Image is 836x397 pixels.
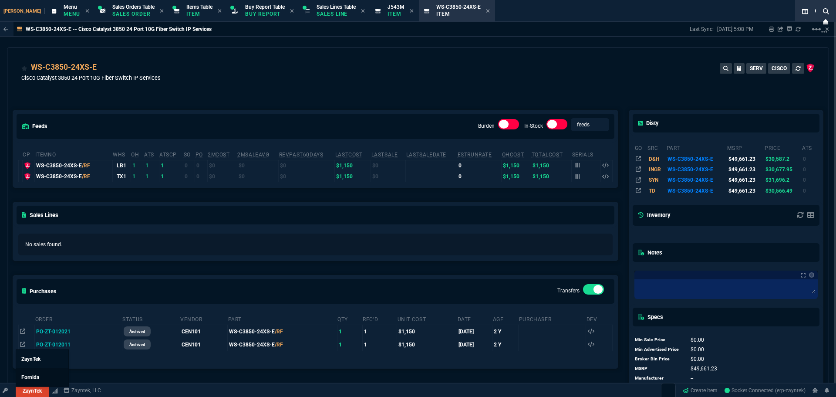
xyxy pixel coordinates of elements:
[131,152,139,158] abbr: Total units in inventory.
[279,171,335,182] td: $0
[634,186,818,196] tr: Cisco Catalyst 3850-24XS-E
[20,342,25,348] nx-icon: Open In Opposite Panel
[634,373,682,383] td: Manufacturer
[112,160,131,171] td: LB1
[279,160,335,171] td: $0
[531,160,572,171] td: $1,150
[727,186,764,196] td: $49,661.23
[335,171,371,182] td: $1,150
[31,61,97,73] div: WS-C3850-24XS-E
[208,152,230,158] abbr: Avg cost of all PO invoices for 2 months
[22,211,58,219] h5: Sales Lines
[727,141,764,153] th: msrp
[691,337,704,343] span: 0
[634,354,682,364] td: Broker Bin Price
[764,141,802,153] th: price
[457,338,492,351] td: [DATE]
[237,152,269,158] abbr: Avg Sale from SO invoices for 2 months
[237,160,278,171] td: $0
[21,61,27,74] div: Add to Watchlist
[546,119,567,133] div: In-Stock
[228,338,337,351] td: WS-C3850-24XS-E
[799,6,812,17] nx-icon: Split Panels
[634,345,682,354] td: Min Advertised Price
[337,338,362,351] td: 1
[457,160,502,171] td: 0
[184,152,191,158] abbr: Total units on open Sales Orders
[457,312,492,325] th: Date
[666,186,727,196] td: WS-C3850-24XS-E
[634,345,744,354] tr: undefined
[64,4,77,10] span: Menu
[228,325,337,338] td: WS-C3850-24XS-E
[337,312,362,325] th: Qty
[586,312,612,325] th: Dev
[764,186,802,196] td: $30,566.49
[362,312,397,325] th: Rec'd
[112,148,131,160] th: WHS
[362,325,397,338] td: 1
[112,171,131,182] td: TX1
[218,8,222,15] nx-icon: Close Tab
[131,160,144,171] td: 1
[25,241,606,248] p: No sales found.
[486,8,490,15] nx-icon: Close Tab
[647,141,666,153] th: src
[144,160,159,171] td: 1
[819,6,833,17] nx-icon: Search
[228,312,337,325] th: Part
[638,211,670,219] h5: Inventory
[498,119,519,133] div: Burden
[317,10,356,17] p: Sales Line
[335,152,363,158] abbr: The last purchase cost from PO Order
[666,175,727,185] td: WS-C3850-24XS-E
[691,366,717,372] span: 49661.23
[35,148,113,160] th: ItemNo
[36,173,111,180] div: WS-C3850-24XS-E
[802,141,818,153] th: ats
[802,153,818,164] td: 0
[21,356,40,362] span: ZaynTek
[519,312,586,325] th: Purchaser
[638,313,663,321] h5: Specs
[457,325,492,338] td: [DATE]
[802,175,818,185] td: 0
[361,8,365,15] nx-icon: Close Tab
[36,342,71,348] span: PO-ZT-012011
[717,26,753,33] p: [DATE] 5:08 PM
[691,375,693,381] span: --
[371,171,406,182] td: $0
[768,63,790,74] button: CISCO
[725,387,806,394] span: Socket Connected (erp-zayntek)
[388,4,405,10] span: J543M
[492,338,519,351] td: 2 Y
[237,171,278,182] td: $0
[802,186,818,196] td: 0
[195,171,207,182] td: 0
[725,387,806,394] a: j6J_kPTC0RQwIdD3AACA
[436,4,481,10] span: WS-C3850-24XS-E
[634,354,744,364] tr: undefined
[502,171,531,182] td: $1,150
[275,329,283,335] span: /RF
[371,152,398,158] abbr: The last SO Inv price. No time limit. (ignore zeros)
[21,374,39,380] span: Fornida
[186,10,212,17] p: Item
[337,325,362,338] td: 1
[492,325,519,338] td: 2 Y
[144,171,159,182] td: 1
[36,328,120,336] nx-fornida-value: PO-ZT-012021
[159,152,177,158] abbr: ATS with all companies combined
[186,4,212,10] span: Items Table
[634,364,682,373] td: MSRP
[85,8,89,15] nx-icon: Close Tab
[727,153,764,164] td: $49,661.23
[492,312,519,325] th: Age
[22,122,47,130] h5: feeds
[21,74,161,82] p: Cisco Catalyst 3850 24 Port 10G Fiber Switch IP Services
[634,335,682,345] td: Min Sale Price
[727,164,764,175] td: $49,661.23
[275,342,283,348] span: /RF
[371,160,406,171] td: $0
[634,175,818,185] tr: CISCO CATALYST 3850 24 PORT 10G FIBER SW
